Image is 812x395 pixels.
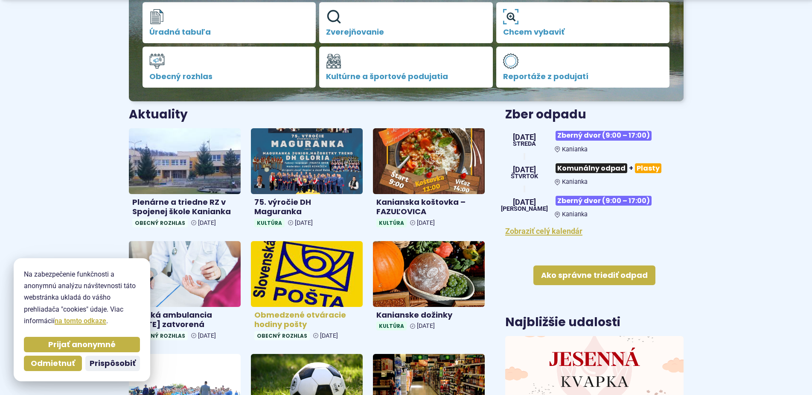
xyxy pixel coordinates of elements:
[376,310,481,320] h4: Kanianske dožinky
[198,332,216,339] span: [DATE]
[562,211,588,218] span: Kanianka
[143,2,316,43] a: Úradná tabuľa
[513,141,536,147] span: streda
[562,146,588,153] span: Kanianka
[505,192,683,218] a: Zberný dvor (9:00 – 17:00) Kanianka [DATE] [PERSON_NAME]
[24,268,140,327] p: Na zabezpečenie funkčnosti a anonymnú analýzu návštevnosti táto webstránka ukladá do vášho prehli...
[555,160,683,177] h3: +
[505,227,582,236] a: Zobraziť celý kalendár
[132,218,188,227] span: Obecný rozhlas
[376,218,407,227] span: Kultúra
[319,2,493,43] a: Zverejňovanie
[556,196,652,206] span: Zberný dvor (9:00 – 17:00)
[320,332,338,339] span: [DATE]
[417,322,435,330] span: [DATE]
[90,359,136,368] span: Prispôsobiť
[149,28,309,36] span: Úradná tabuľa
[511,166,538,174] span: [DATE]
[254,331,310,340] span: Obecný rozhlas
[556,131,652,141] span: Zberný dvor (9:00 – 17:00)
[129,128,241,231] a: Plenárne a triedne RZ v Spojenej škole Kanianka Obecný rozhlas [DATE]
[562,178,588,186] span: Kanianka
[511,174,538,180] span: štvrtok
[132,331,188,340] span: Obecný rozhlas
[319,47,493,88] a: Kultúrne a športové podujatia
[505,160,683,186] a: Komunálny odpad+Plasty Kanianka [DATE] štvrtok
[373,128,485,231] a: Kanianska koštovka – FAZUĽOVICA Kultúra [DATE]
[496,47,670,88] a: Reportáže z podujatí
[24,356,82,371] button: Odmietnuť
[129,108,188,121] h3: Aktuality
[251,241,363,344] a: Obmedzené otváracie hodiny pošty Obecný rozhlas [DATE]
[254,197,359,217] h4: 75. výročie DH Maguranka
[533,265,655,285] a: Ako správne triediť odpad
[505,108,683,121] h3: Zber odpadu
[132,197,237,217] h4: Plenárne a triedne RZ v Spojenej škole Kanianka
[85,356,140,371] button: Prispôsobiť
[198,219,216,227] span: [DATE]
[132,310,237,330] h4: Detská ambulancia [DATE] zatvorená
[31,359,75,368] span: Odmietnuť
[556,163,627,173] span: Komunálny odpad
[503,28,663,36] span: Chcem vybaviť
[326,28,486,36] span: Zverejňovanie
[251,128,363,231] a: 75. výročie DH Maguranka Kultúra [DATE]
[505,127,683,153] a: Zberný dvor (9:00 – 17:00) Kanianka [DATE] streda
[501,198,548,206] span: [DATE]
[503,72,663,81] span: Reportáže z podujatí
[417,219,435,227] span: [DATE]
[373,241,485,334] a: Kanianske dožinky Kultúra [DATE]
[513,133,536,141] span: [DATE]
[501,206,548,212] span: [PERSON_NAME]
[129,241,241,344] a: Detská ambulancia [DATE] zatvorená Obecný rozhlas [DATE]
[24,337,140,352] button: Prijať anonymné
[376,197,481,217] h4: Kanianska koštovka – FAZUĽOVICA
[143,47,316,88] a: Obecný rozhlas
[254,310,359,330] h4: Obmedzené otváracie hodiny pošty
[295,219,313,227] span: [DATE]
[376,321,407,330] span: Kultúra
[326,72,486,81] span: Kultúrne a športové podujatia
[635,163,661,173] span: Plasty
[505,316,620,329] h3: Najbližšie udalosti
[55,317,106,325] a: na tomto odkaze
[48,340,116,350] span: Prijať anonymné
[496,2,670,43] a: Chcem vybaviť
[254,218,285,227] span: Kultúra
[149,72,309,81] span: Obecný rozhlas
